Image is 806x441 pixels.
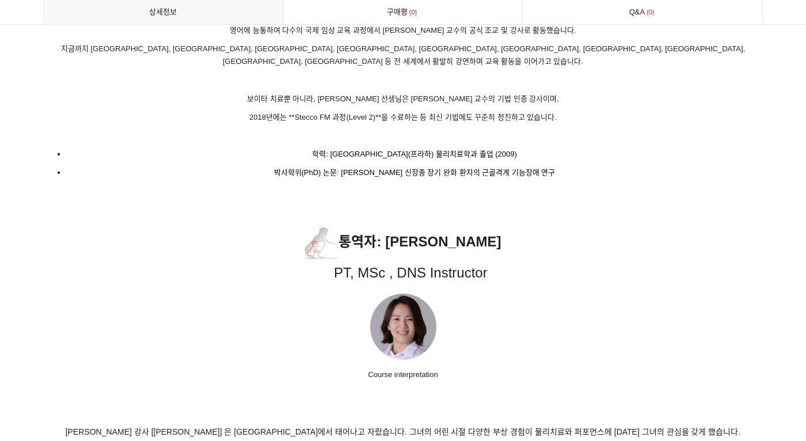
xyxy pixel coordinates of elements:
img: 38ae3aee9ae5a.png [370,294,436,360]
span: 0 [408,6,419,18]
p: 보이타 치료뿐 아니라, [PERSON_NAME] 선생님은 [PERSON_NAME] 교수의 기법 인증 강사이며, [43,93,763,105]
p: 지금까지 [GEOGRAPHIC_DATA], [GEOGRAPHIC_DATA], [GEOGRAPHIC_DATA], [GEOGRAPHIC_DATA], [GEOGRAPHIC_DATA... [43,43,763,68]
p: Course interpretation [43,368,763,381]
img: 1597e3e65a0d2.png [305,227,339,258]
p: 2018년에는 **Stecco FM 과정(Level 2)**을 수료하는 등 최신 기법에도 꾸준히 정진하고 있습니다. [43,111,763,124]
p: 영어에 능통하여 다수의 국제 임상 교육 과정에서 [PERSON_NAME] 교수의 공식 조교 및 강사로 활동했습니다. [43,24,763,37]
span: 통역자 [305,234,377,249]
p: 박사학위(PhD) 논문: [PERSON_NAME] 신장종 장기 완화 환자의 근골격계 기능장애 연구 [66,166,763,179]
span: : [PERSON_NAME] [377,234,501,249]
span: PT, MSc , DNS Instructor [334,265,488,280]
span: 0 [645,6,656,18]
p: 학력: [GEOGRAPHIC_DATA](프라하) 물리치료학과 졸업 (2009) [66,148,763,161]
